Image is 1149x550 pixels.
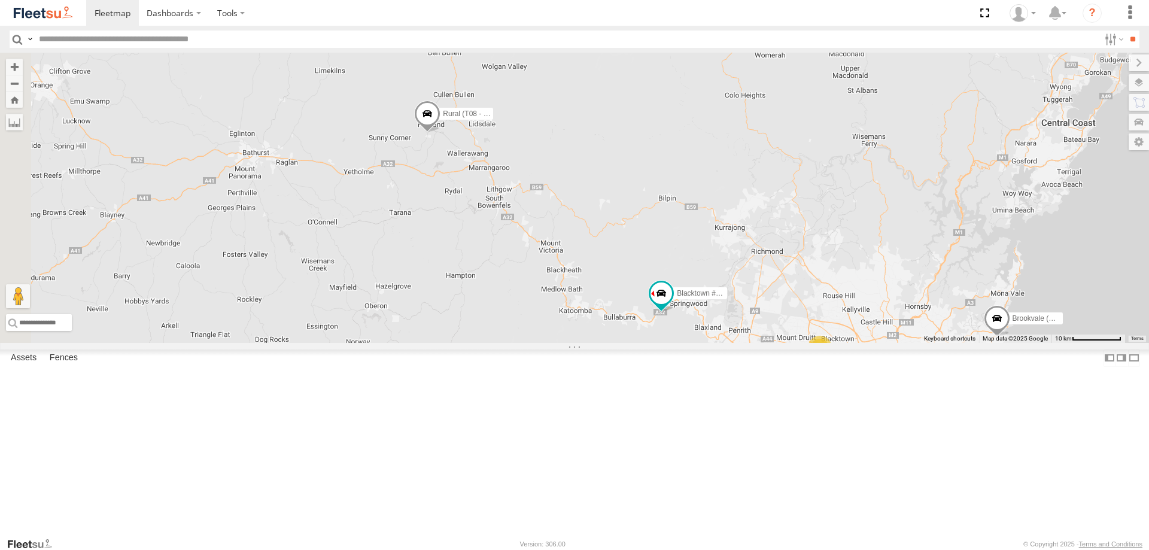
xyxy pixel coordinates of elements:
[1131,336,1144,341] a: Terms (opens in new tab)
[1051,335,1125,343] button: Map Scale: 10 km per 79 pixels
[7,538,62,550] a: Visit our Website
[1023,540,1142,548] div: © Copyright 2025 -
[1013,314,1129,322] span: Brookvale (T10 - [PERSON_NAME])
[1100,31,1126,48] label: Search Filter Options
[1104,350,1115,367] label: Dock Summary Table to the Left
[1079,540,1142,548] a: Terms and Conditions
[6,59,23,75] button: Zoom in
[6,114,23,130] label: Measure
[1005,4,1040,22] div: Ken Manners
[1129,133,1149,150] label: Map Settings
[5,350,42,366] label: Assets
[12,5,74,21] img: fleetsu-logo-horizontal.svg
[443,109,545,117] span: Rural (T08 - [PERSON_NAME])
[6,284,30,308] button: Drag Pegman onto the map to open Street View
[1055,335,1072,342] span: 10 km
[808,336,832,360] div: 2
[44,350,84,366] label: Fences
[6,92,23,108] button: Zoom Home
[1115,350,1127,367] label: Dock Summary Table to the Right
[25,31,35,48] label: Search Query
[924,335,975,343] button: Keyboard shortcuts
[1128,350,1140,367] label: Hide Summary Table
[520,540,566,548] div: Version: 306.00
[1083,4,1102,23] i: ?
[983,335,1048,342] span: Map data ©2025 Google
[6,75,23,92] button: Zoom out
[677,289,804,297] span: Blacktown #1 (T09 - [PERSON_NAME])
